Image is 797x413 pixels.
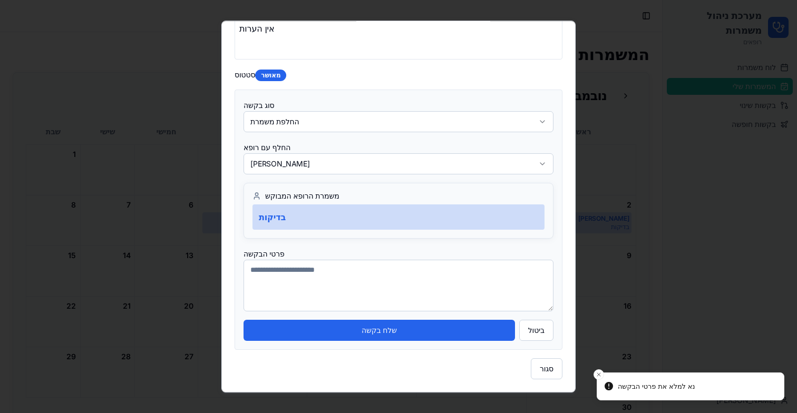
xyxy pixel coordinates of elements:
label: סטטוס [235,70,255,79]
button: שלח בקשה [244,320,515,341]
label: פרטי הבקשה [244,249,285,258]
div: אין הערות [235,17,562,60]
button: ביטול [519,320,553,341]
button: סגור [531,358,562,379]
label: החלף עם רופא [244,143,290,152]
label: משמרת הרופא המבוקש [265,192,339,200]
label: סוג בקשה [244,101,274,110]
div: מאושר [255,70,286,81]
div: בדיקות [259,211,538,223]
